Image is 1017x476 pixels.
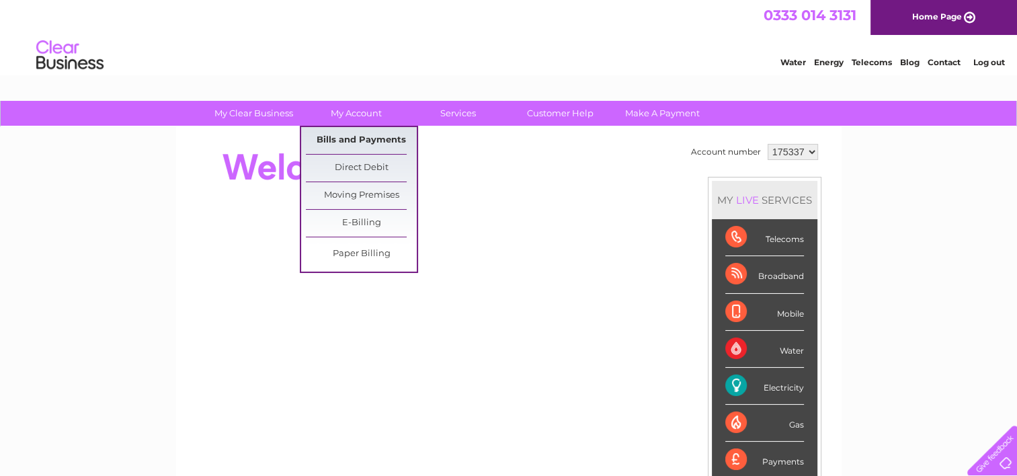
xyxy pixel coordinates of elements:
a: My Account [300,101,411,126]
a: 0333 014 3131 [764,7,856,24]
img: logo.png [36,35,104,76]
a: Telecoms [852,57,892,67]
a: E-Billing [306,210,417,237]
a: Energy [814,57,844,67]
div: Telecoms [725,219,804,256]
td: Account number [688,141,764,163]
a: Bills and Payments [306,127,417,154]
div: Water [725,331,804,368]
a: Direct Debit [306,155,417,182]
a: Paper Billing [306,241,417,268]
a: Log out [973,57,1004,67]
div: Clear Business is a trading name of Verastar Limited (registered in [GEOGRAPHIC_DATA] No. 3667643... [192,7,827,65]
div: Mobile [725,294,804,331]
div: Gas [725,405,804,442]
div: Electricity [725,368,804,405]
a: Moving Premises [306,182,417,209]
a: Contact [928,57,961,67]
a: Customer Help [505,101,616,126]
div: Broadband [725,256,804,293]
div: MY SERVICES [712,181,817,219]
a: Services [403,101,514,126]
a: Blog [900,57,920,67]
a: My Clear Business [198,101,309,126]
div: LIVE [733,194,762,206]
a: Make A Payment [607,101,718,126]
a: Water [780,57,806,67]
